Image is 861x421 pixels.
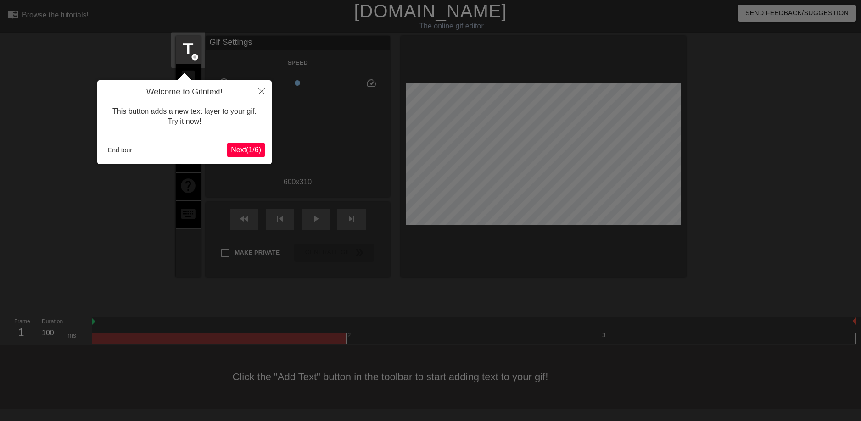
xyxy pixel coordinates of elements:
h4: Welcome to Gifntext! [104,87,265,97]
button: End tour [104,143,136,157]
button: Next [227,143,265,157]
div: This button adds a new text layer to your gif. Try it now! [104,97,265,136]
span: Next ( 1 / 6 ) [231,146,261,154]
button: Close [252,80,272,101]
